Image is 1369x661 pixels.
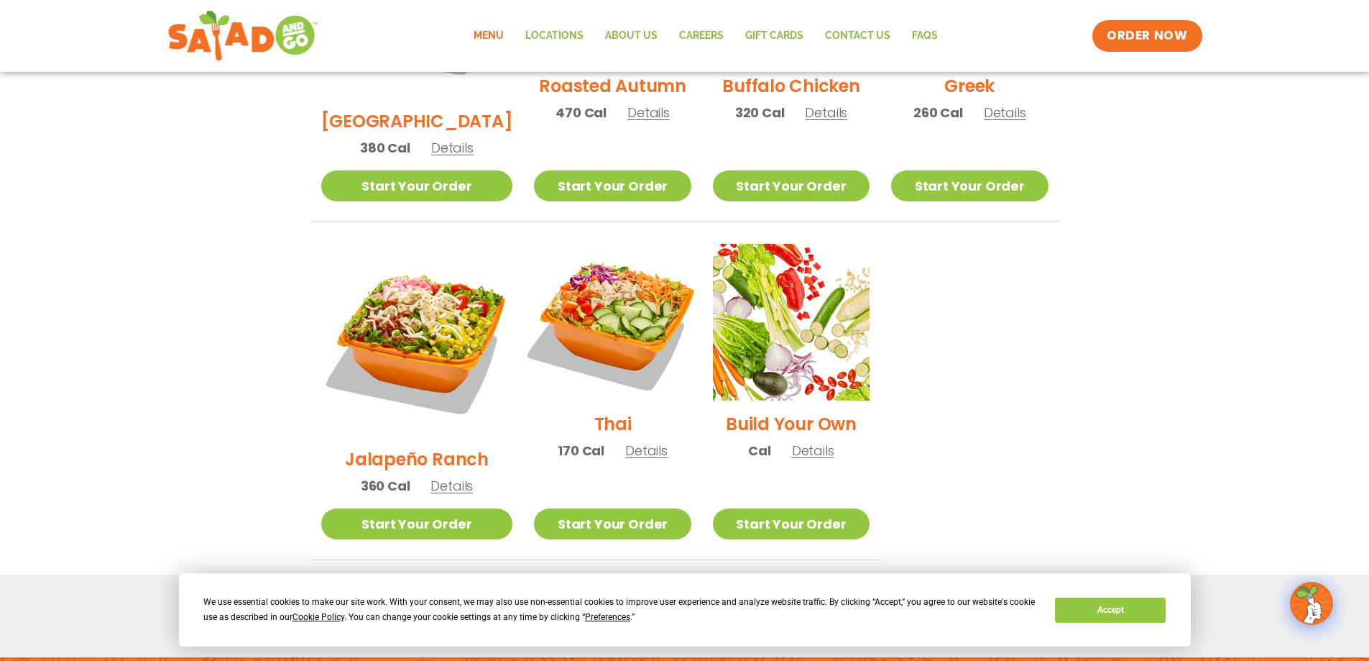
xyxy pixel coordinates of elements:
[321,244,513,436] img: Product photo for Jalapeño Ranch Salad
[1291,583,1332,624] img: wpChatIcon
[901,19,949,53] a: FAQs
[734,19,814,53] a: GIFT CARDS
[814,19,901,53] a: Contact Us
[321,109,513,134] h2: [GEOGRAPHIC_DATA]
[726,411,857,437] h2: Build Your Own
[627,104,670,122] span: Details
[713,170,870,201] a: Start Your Order
[722,73,859,99] h2: Buffalo Chicken
[361,476,410,496] span: 360 Cal
[520,230,704,414] img: Product photo for Thai Salad
[1107,27,1187,45] span: ORDER NOW
[713,244,870,401] img: Product photo for Build Your Own
[463,19,515,53] a: Menu
[913,103,963,122] span: 260 Cal
[167,7,319,65] img: new-SAG-logo-768×292
[431,139,474,157] span: Details
[515,19,594,53] a: Locations
[463,19,949,53] nav: Menu
[594,411,632,437] h2: Thai
[292,612,344,622] span: Cookie Policy
[360,138,410,158] span: 380 Cal
[539,73,686,99] h2: Roasted Autumn
[558,441,604,460] span: 170 Cal
[321,170,513,201] a: Start Your Order
[944,73,995,99] h2: Greek
[1092,20,1202,52] a: ORDER NOW
[625,442,668,460] span: Details
[668,19,734,53] a: Careers
[321,509,513,539] a: Start Your Order
[792,442,834,460] span: Details
[735,103,785,122] span: 320 Cal
[203,595,1038,625] div: We use essential cookies to make our site work. With your consent, we may also use non-essential ...
[585,612,630,622] span: Preferences
[594,19,668,53] a: About Us
[713,509,870,539] a: Start Your Order
[748,441,770,460] span: Cal
[556,103,607,122] span: 470 Cal
[179,573,1191,647] div: Cookie Consent Prompt
[534,170,691,201] a: Start Your Order
[891,170,1048,201] a: Start Your Order
[805,104,847,122] span: Details
[534,509,691,539] a: Start Your Order
[345,447,489,472] h2: Jalapeño Ranch
[430,477,473,495] span: Details
[984,104,1026,122] span: Details
[1055,598,1166,623] button: Accept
